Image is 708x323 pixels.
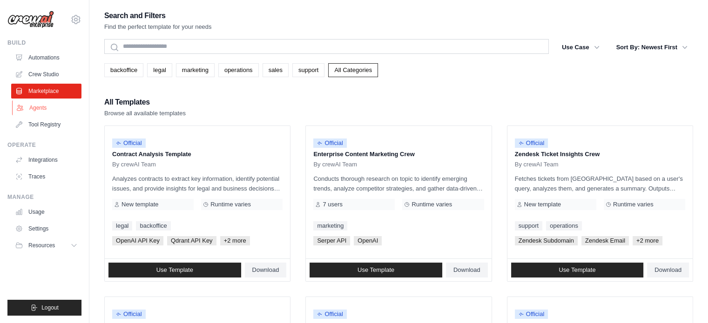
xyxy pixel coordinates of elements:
[515,310,548,319] span: Official
[515,221,542,231] a: support
[220,236,250,245] span: +2 more
[515,236,578,245] span: Zendesk Subdomain
[446,263,488,277] a: Download
[12,100,82,115] a: Agents
[559,266,595,274] span: Use Template
[633,236,662,245] span: +2 more
[515,150,685,159] p: Zendesk Ticket Insights Crew
[11,84,81,99] a: Marketplace
[104,96,186,109] h2: All Templates
[28,242,55,249] span: Resources
[515,161,559,168] span: By crewAI Team
[41,304,59,311] span: Logout
[7,141,81,149] div: Operate
[556,39,605,56] button: Use Case
[11,152,81,167] a: Integrations
[328,63,378,77] a: All Categories
[167,236,216,245] span: Qdrant API Key
[104,22,212,32] p: Find the perfect template for your needs
[11,238,81,253] button: Resources
[11,67,81,82] a: Crew Studio
[357,266,394,274] span: Use Template
[7,11,54,28] img: Logo
[112,161,156,168] span: By crewAI Team
[313,236,350,245] span: Serper API
[581,236,629,245] span: Zendesk Email
[313,161,357,168] span: By crewAI Team
[313,138,347,148] span: Official
[7,300,81,316] button: Logout
[11,50,81,65] a: Automations
[7,193,81,201] div: Manage
[108,263,241,277] a: Use Template
[292,63,324,77] a: support
[112,150,283,159] p: Contract Analysis Template
[453,266,480,274] span: Download
[245,263,287,277] a: Download
[11,117,81,132] a: Tool Registry
[515,138,548,148] span: Official
[156,266,193,274] span: Use Template
[112,174,283,193] p: Analyzes contracts to extract key information, identify potential issues, and provide insights fo...
[546,221,582,231] a: operations
[647,263,689,277] a: Download
[613,201,654,208] span: Runtime varies
[354,236,382,245] span: OpenAI
[411,201,452,208] span: Runtime varies
[11,204,81,219] a: Usage
[515,174,685,193] p: Fetches tickets from [GEOGRAPHIC_DATA] based on a user's query, analyzes them, and generates a su...
[104,9,212,22] h2: Search and Filters
[263,63,289,77] a: sales
[104,109,186,118] p: Browse all available templates
[611,39,693,56] button: Sort By: Newest First
[313,221,347,231] a: marketing
[112,138,146,148] span: Official
[112,221,132,231] a: legal
[313,150,484,159] p: Enterprise Content Marketing Crew
[136,221,170,231] a: backoffice
[313,174,484,193] p: Conducts thorough research on topic to identify emerging trends, analyze competitor strategies, a...
[524,201,561,208] span: New template
[310,263,442,277] a: Use Template
[176,63,215,77] a: marketing
[104,63,143,77] a: backoffice
[218,63,259,77] a: operations
[7,39,81,46] div: Build
[210,201,251,208] span: Runtime varies
[112,310,146,319] span: Official
[323,201,343,208] span: 7 users
[11,169,81,184] a: Traces
[121,201,158,208] span: New template
[112,236,163,245] span: OpenAI API Key
[11,221,81,236] a: Settings
[147,63,172,77] a: legal
[252,266,279,274] span: Download
[511,263,644,277] a: Use Template
[313,310,347,319] span: Official
[654,266,681,274] span: Download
